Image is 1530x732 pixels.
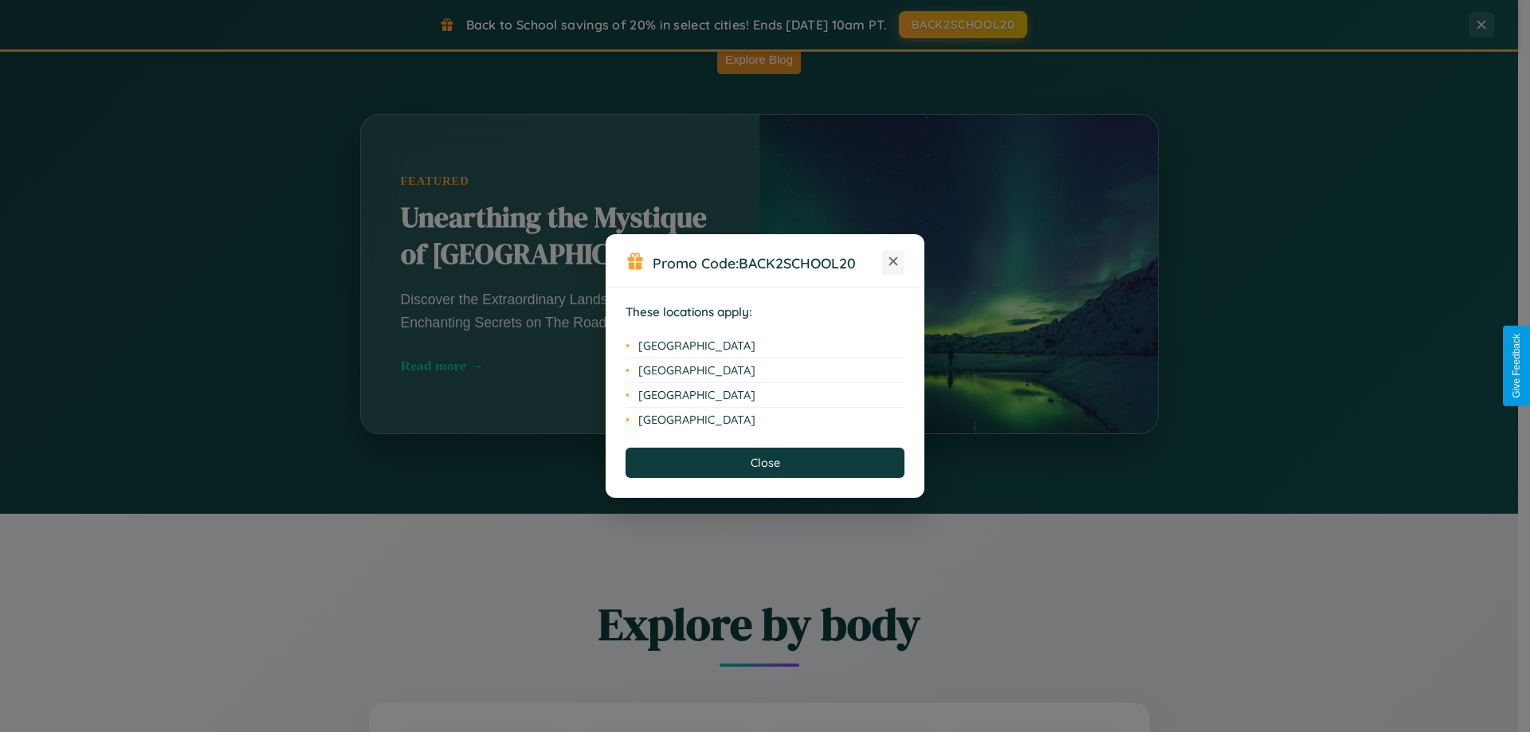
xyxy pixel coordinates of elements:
li: [GEOGRAPHIC_DATA] [626,383,904,408]
h3: Promo Code: [653,254,882,272]
b: BACK2SCHOOL20 [739,254,856,272]
div: Give Feedback [1511,334,1522,398]
li: [GEOGRAPHIC_DATA] [626,408,904,432]
li: [GEOGRAPHIC_DATA] [626,358,904,383]
button: Close [626,448,904,478]
strong: These locations apply: [626,304,752,319]
li: [GEOGRAPHIC_DATA] [626,334,904,358]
